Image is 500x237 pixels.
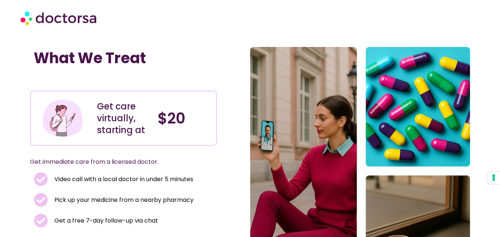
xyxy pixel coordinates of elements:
span: Video call with a local doctor in under 5 minutes [53,174,193,184]
span: Pick up your medicine from a nearby pharmacy [53,195,194,205]
h1: What We Treat [34,49,213,67]
div: Get care virtually, starting at [97,101,150,136]
span: Get a free 7-day follow-up via chat [53,216,158,226]
p: Get immediate care from a licensed doctor. [30,157,199,167]
button: Your consent preferences for tracking technologies [487,172,500,184]
iframe: Customer reviews powered by Trustpilot [34,74,145,83]
h4: $20 [158,109,211,127]
img: Illustration depicting a young woman in a casual outfit, engaged with her smartphone. She has a p... [41,97,84,139]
